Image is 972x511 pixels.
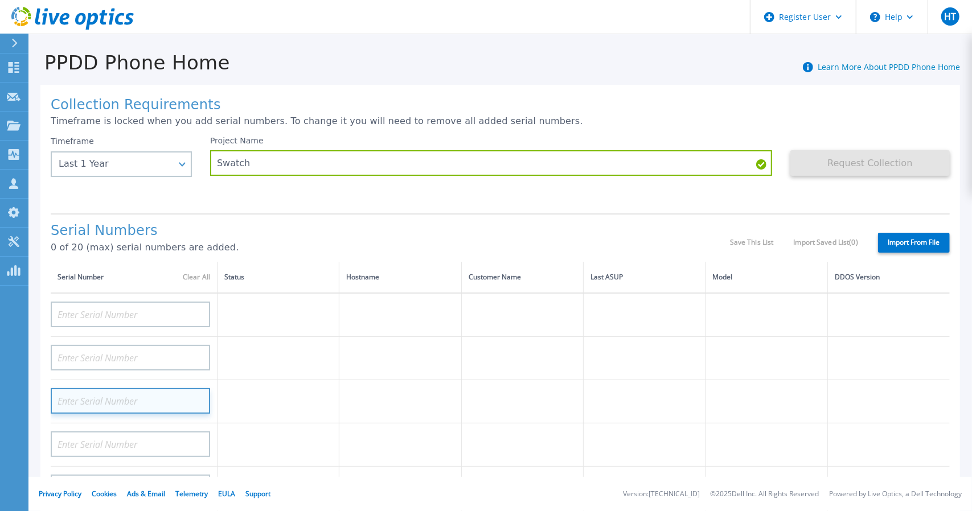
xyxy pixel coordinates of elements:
input: Enter Serial Number [51,388,210,414]
span: HT [944,12,956,21]
th: Model [706,262,827,293]
button: Request Collection [790,150,950,176]
input: Enter Project Name [210,150,772,176]
li: © 2025 Dell Inc. All Rights Reserved [710,491,819,498]
div: Last 1 Year [59,159,171,169]
th: Hostname [339,262,461,293]
input: Enter Serial Number [51,345,210,370]
th: Status [218,262,339,293]
li: Powered by Live Optics, a Dell Technology [829,491,962,498]
input: Enter Serial Number [51,475,210,500]
a: Privacy Policy [39,489,81,498]
label: Timeframe [51,137,94,146]
label: Project Name [210,137,264,145]
h1: PPDD Phone Home [28,52,230,74]
input: Enter Serial Number [51,302,210,327]
a: Support [245,489,270,498]
li: Version: [TECHNICAL_ID] [623,491,700,498]
a: Ads & Email [127,489,165,498]
label: Import From File [878,233,950,253]
div: Serial Number [58,271,210,283]
p: Timeframe is locked when you add serial numbers. To change it you will need to remove all added s... [51,116,950,126]
th: DDOS Version [828,262,950,293]
th: Customer Name [461,262,583,293]
h1: Collection Requirements [51,97,950,113]
a: Cookies [92,489,117,498]
a: EULA [218,489,235,498]
h1: Serial Numbers [51,223,730,239]
p: 0 of 20 (max) serial numbers are added. [51,242,730,253]
a: Learn More About PPDD Phone Home [818,61,960,72]
th: Last ASUP [584,262,706,293]
input: Enter Serial Number [51,431,210,457]
a: Telemetry [175,489,208,498]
